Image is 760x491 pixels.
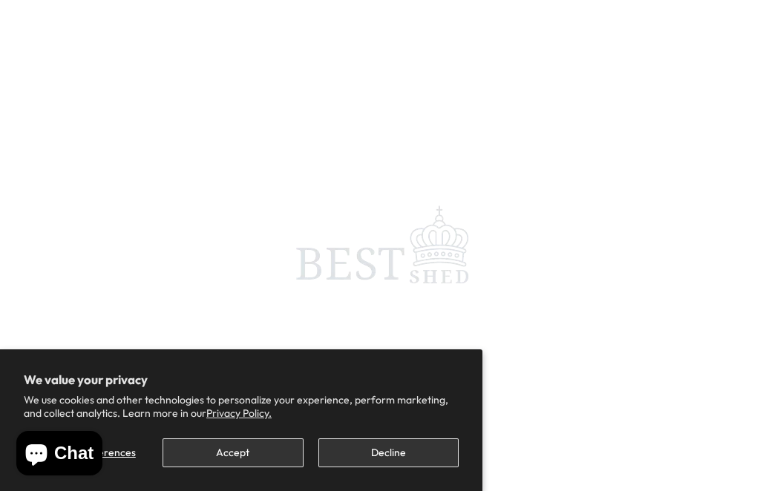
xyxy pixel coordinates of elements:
[12,431,107,479] inbox-online-store-chat: Shopify online store chat
[206,406,272,420] a: Privacy Policy.
[163,438,303,467] button: Accept
[318,438,459,467] button: Decline
[24,373,459,386] h2: We value your privacy
[24,393,459,420] p: We use cookies and other technologies to personalize your experience, perform marketing, and coll...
